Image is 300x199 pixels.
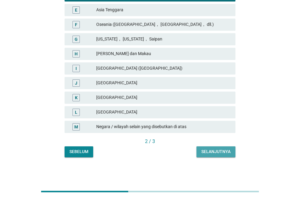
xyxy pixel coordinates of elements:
div: Negara / wilayah selain yang disebutkan di atas [96,123,231,131]
div: L [75,109,77,115]
div: 2 / 3 [65,138,235,145]
div: E [75,7,77,13]
button: Sebelum [65,146,93,157]
div: M [74,124,78,130]
div: [GEOGRAPHIC_DATA] ([GEOGRAPHIC_DATA]) [96,65,231,72]
div: Sebelum [69,148,88,155]
div: [US_STATE]， [US_STATE]， Saipan [96,36,231,43]
div: H [75,51,78,57]
div: J [75,80,77,86]
div: G [75,36,78,42]
div: [GEOGRAPHIC_DATA] [96,94,231,101]
button: Selanjutnya [196,146,235,157]
div: Selanjutnya [201,148,231,155]
div: [GEOGRAPHIC_DATA] [96,109,231,116]
div: [GEOGRAPHIC_DATA] [96,79,231,87]
div: F [75,21,77,28]
div: K [75,94,78,101]
div: Asia Tenggara [96,6,231,14]
div: I [76,65,77,72]
div: [PERSON_NAME] dan Makau [96,50,231,58]
div: Oseania ([GEOGRAPHIC_DATA]， [GEOGRAPHIC_DATA]， dll.) [96,21,231,28]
